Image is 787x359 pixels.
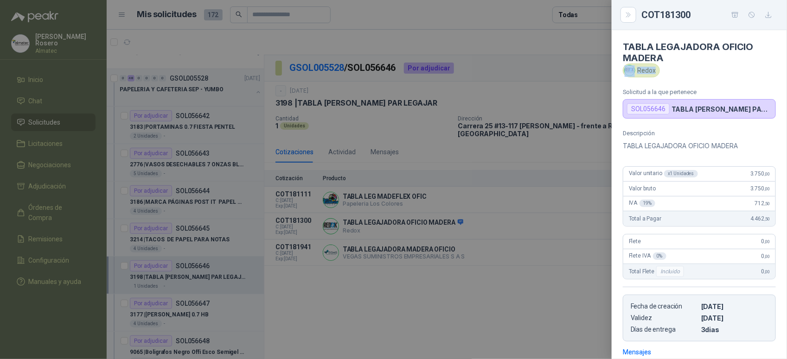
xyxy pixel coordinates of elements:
div: 0 % [653,252,666,260]
span: ,00 [764,171,770,176]
span: IVA [629,200,655,207]
span: ,50 [764,201,770,206]
p: [DATE] [701,302,768,310]
span: 0 [761,238,770,245]
div: Redox [623,63,660,77]
span: Flete IVA [629,252,666,260]
span: ,50 [764,216,770,221]
p: TABLA LEGAJADORA OFICIO MADERA [623,140,776,151]
span: 712 [755,200,770,207]
span: ,00 [764,239,770,244]
img: Company Logo [625,65,635,76]
span: 4.462 [750,215,770,222]
span: 3.750 [750,170,770,177]
div: Mensajes [623,347,651,357]
div: SOL056646 [627,103,670,114]
span: Valor bruto [629,185,656,192]
span: Valor unitario [629,170,698,177]
button: Close [623,9,634,20]
div: 19 % [640,200,656,207]
p: [DATE] [701,314,768,322]
p: 3 dias [701,326,768,334]
span: Total a Pagar [629,215,661,222]
p: Validez [631,314,697,322]
p: TABLA [PERSON_NAME] PAR LEGAJAR [672,105,772,113]
span: ,00 [764,186,770,191]
p: Fecha de creación [631,302,697,310]
span: Flete [629,238,641,245]
span: ,00 [764,254,770,259]
div: Incluido [656,266,684,277]
div: COT181300 [641,7,776,22]
span: 3.750 [750,185,770,192]
span: 0 [761,253,770,259]
div: x 1 Unidades [664,170,698,177]
span: Total Flete [629,266,686,277]
p: Descripción [623,130,776,137]
p: Días de entrega [631,326,697,334]
span: 0 [761,268,770,275]
h4: TABLA LEGAJADORA OFICIO MADERA [623,41,776,63]
p: Solicitud a la que pertenece [623,88,776,95]
span: ,00 [764,269,770,274]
